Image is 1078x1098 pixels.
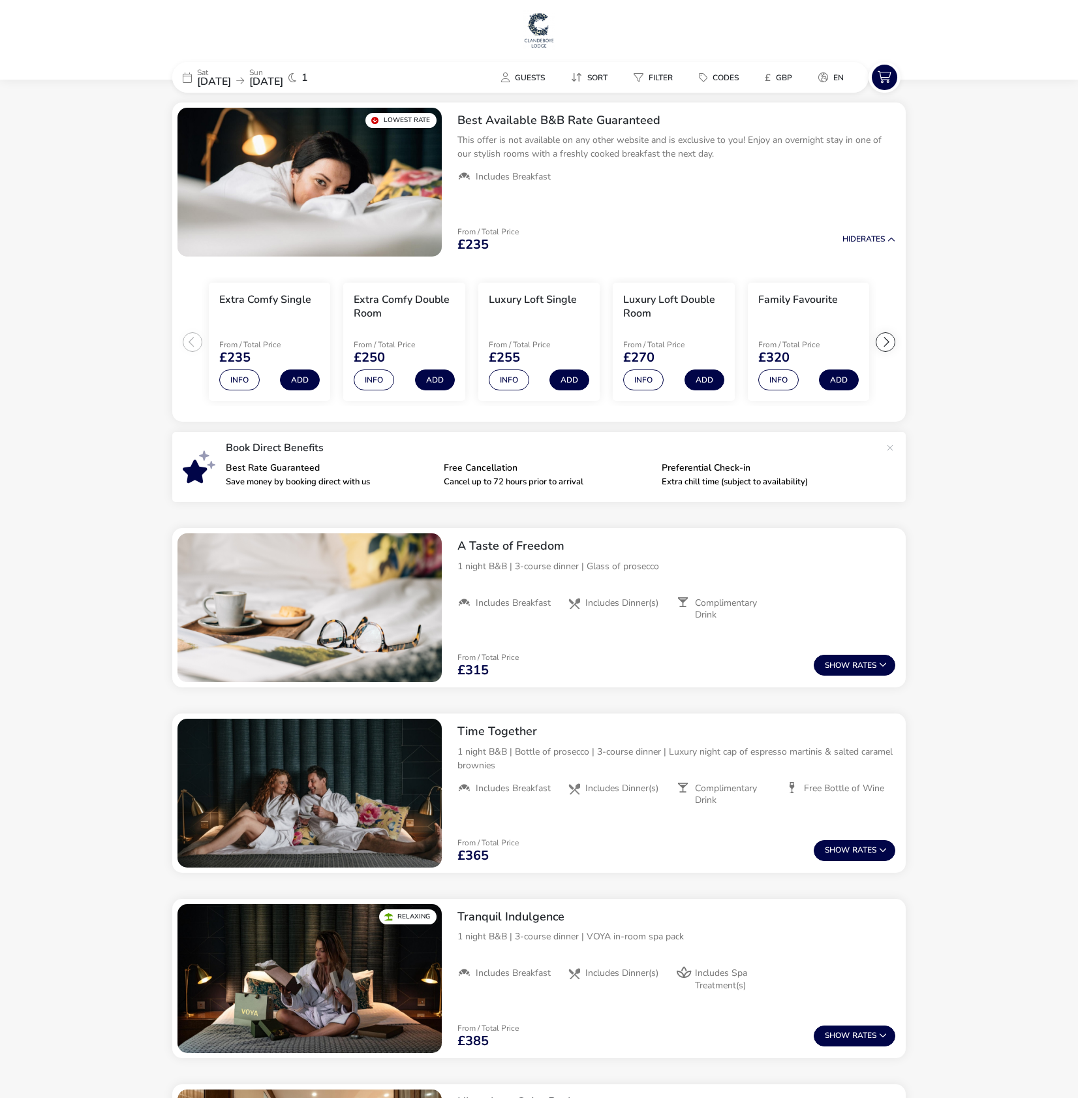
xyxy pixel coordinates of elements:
[365,113,437,128] div: Lowest Rate
[623,293,724,321] h3: Luxury Loft Double Room
[219,341,312,349] p: From / Total Price
[457,1035,489,1048] span: £385
[447,102,906,194] div: Best Available B&B Rate GuaranteedThis offer is not available on any other website and is exclusi...
[489,351,520,364] span: £255
[585,597,658,609] span: Includes Dinner(s)
[447,899,906,1002] div: Tranquil Indulgence1 night B&B | 3-course dinner | VOYA in-room spa packIncludes BreakfastInclude...
[713,72,739,83] span: Codes
[177,719,442,868] swiper-slide: 1 / 1
[623,68,688,87] naf-pibe-menu-bar-item: Filter
[457,228,519,236] p: From / Total Price
[177,904,442,1053] swiper-slide: 1 / 1
[585,783,658,794] span: Includes Dinner(s)
[758,351,790,364] span: £320
[695,967,776,991] span: Includes Spa Treatment(s)
[177,533,442,682] swiper-slide: 1 / 1
[833,72,844,83] span: en
[447,528,906,631] div: A Taste of Freedom1 night B&B | 3-course dinner | Glass of proseccoIncludes BreakfastIncludes Din...
[354,369,394,390] button: Info
[476,783,551,794] span: Includes Breakfast
[754,68,803,87] button: £GBP
[197,69,231,76] p: Sat
[758,341,851,349] p: From / Total Price
[197,74,231,89] span: [DATE]
[808,68,854,87] button: en
[491,68,561,87] naf-pibe-menu-bar-item: Guests
[172,62,368,93] div: Sat[DATE]Sun[DATE]1
[804,783,884,794] span: Free Bottle of Wine
[354,293,454,321] h3: Extra Comfy Double Room
[685,369,724,390] button: Add
[819,369,859,390] button: Add
[447,714,906,817] div: Time Together1 night B&B | Bottle of prosecco | 3-course dinner | Luxury night cap of espresso ma...
[177,108,442,257] div: 1 / 1
[219,369,260,390] button: Info
[587,72,608,83] span: Sort
[457,745,895,772] p: 1 night B&B | Bottle of prosecco | 3-course dinner | Luxury night cap of espresso martinis & salt...
[825,1031,852,1040] span: Show
[219,293,311,307] h3: Extra Comfy Single
[337,277,471,407] swiper-slide: 2 / 7
[758,369,799,390] button: Info
[489,341,581,349] p: From / Total Price
[249,69,283,76] p: Sun
[280,369,320,390] button: Add
[765,71,771,84] i: £
[457,653,519,661] p: From / Total Price
[662,463,869,473] p: Preferential Check-in
[219,351,251,364] span: £235
[457,664,489,677] span: £315
[457,559,895,573] p: 1 night B&B | 3-course dinner | Glass of prosecco
[523,10,555,50] img: Main Website
[649,72,673,83] span: Filter
[688,68,754,87] naf-pibe-menu-bar-item: Codes
[814,655,895,676] button: ShowRates
[226,463,433,473] p: Best Rate Guaranteed
[457,113,895,128] h2: Best Available B&B Rate Guaranteed
[489,293,577,307] h3: Luxury Loft Single
[623,351,654,364] span: £270
[585,967,658,979] span: Includes Dinner(s)
[457,909,895,924] h2: Tranquil Indulgence
[623,341,716,349] p: From / Total Price
[249,74,283,89] span: [DATE]
[444,463,651,473] p: Free Cancellation
[606,277,741,407] swiper-slide: 4 / 7
[758,293,838,307] h3: Family Favourite
[549,369,589,390] button: Add
[561,68,618,87] button: Sort
[741,277,876,407] swiper-slide: 5 / 7
[623,369,664,390] button: Info
[814,840,895,861] button: ShowRates
[688,68,749,87] button: Codes
[515,72,545,83] span: Guests
[695,597,776,621] span: Complimentary Drink
[457,133,895,161] p: This offer is not available on any other website and is exclusive to you! Enjoy an overnight stay...
[476,171,551,183] span: Includes Breakfast
[202,277,337,407] swiper-slide: 1 / 7
[776,72,792,83] span: GBP
[476,967,551,979] span: Includes Breakfast
[623,68,683,87] button: Filter
[491,68,555,87] button: Guests
[842,234,861,244] span: Hide
[476,597,551,609] span: Includes Breakfast
[489,369,529,390] button: Info
[301,72,308,83] span: 1
[457,238,489,251] span: £235
[226,478,433,486] p: Save money by booking direct with us
[415,369,455,390] button: Add
[754,68,808,87] naf-pibe-menu-bar-item: £GBP
[354,341,446,349] p: From / Total Price
[808,68,859,87] naf-pibe-menu-bar-item: en
[662,478,869,486] p: Extra chill time (subject to availability)
[876,277,1010,407] swiper-slide: 6 / 7
[457,1024,519,1032] p: From / Total Price
[457,930,895,943] p: 1 night B&B | 3-course dinner | VOYA in-room spa pack
[825,846,852,855] span: Show
[825,661,852,670] span: Show
[354,351,385,364] span: £250
[814,1026,895,1046] button: ShowRates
